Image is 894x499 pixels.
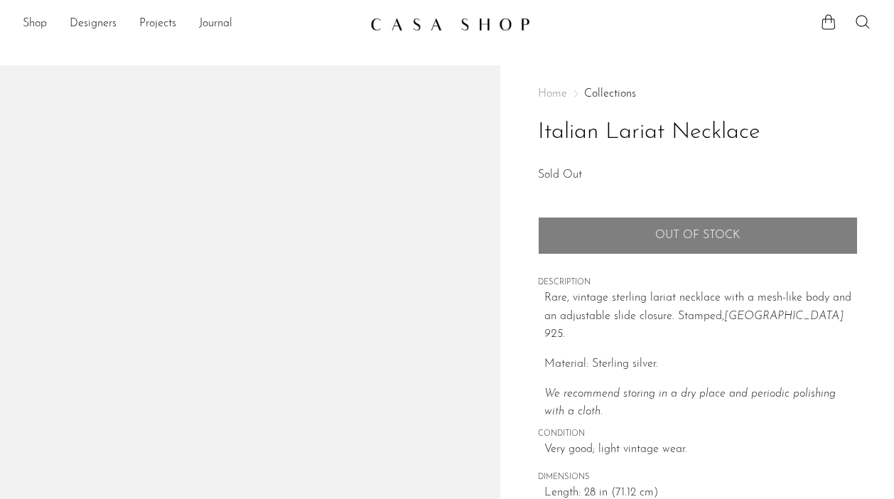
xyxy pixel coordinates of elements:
[70,15,117,33] a: Designers
[538,471,858,484] span: DIMENSIONS
[199,15,232,33] a: Journal
[538,114,858,151] h1: Italian Lariat Necklace
[538,428,858,441] span: CONDITION
[655,229,740,242] span: Out of stock
[584,88,636,100] a: Collections
[538,169,582,181] span: Sold Out
[538,88,858,100] nav: Breadcrumbs
[544,289,858,344] p: Rare, vintage sterling lariat necklace with a mesh-like body and an adjustable slide closure. Sta...
[538,277,858,289] span: DESCRIPTION
[544,441,858,459] span: Very good; light vintage wear.
[538,88,567,100] span: Home
[544,355,858,374] p: Material: Sterling silver.
[139,15,176,33] a: Projects
[23,12,359,36] nav: Desktop navigation
[23,15,47,33] a: Shop
[538,217,858,254] button: Add to cart
[544,388,836,418] i: We recommend storing in a dry place and periodic polishing with a cloth.
[23,12,359,36] ul: NEW HEADER MENU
